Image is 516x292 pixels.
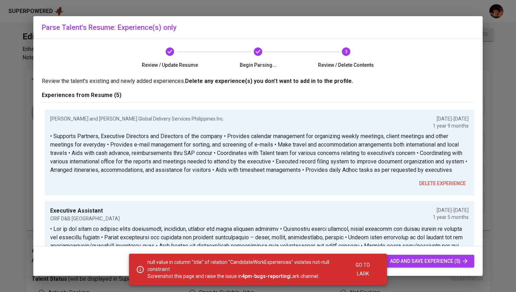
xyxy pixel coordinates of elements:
p: [DATE] - [DATE] [433,115,469,122]
p: • Supports Partners, Executive Directors and Directors of the company • Provides calendar managem... [50,132,469,174]
b: Delete any experience(s) you don't want to add in to the profile. [185,78,353,84]
button: delete experience [416,177,469,190]
span: Begin Parsing... [217,61,299,69]
span: add and save experience (5) [390,257,469,266]
span: delete experience [419,179,466,188]
p: null value in column "title" of relation "CandidateWorkExperiences" violates not-null constraint ... [147,259,342,280]
p: Experiences from Resume (5) [42,91,474,99]
p: CRIF D&B [GEOGRAPHIC_DATA] [50,215,120,222]
text: 3 [345,49,347,54]
p: [PERSON_NAME] and [PERSON_NAME] Global Delivery Services Philippines Inc. [50,115,224,122]
span: Go to Lark [350,261,376,278]
p: 1 year 9 months [433,122,469,129]
span: Review / Update Resume [129,61,211,69]
p: 1 year 5 months [433,214,469,221]
p: Review the talent's existing and newly added experiences. [42,77,474,85]
span: Review / Delete Contents [305,61,387,69]
p: • Lor ip dol sitam co adipisc elits doeiusmodt, incididun, utlabor etd magna aliquaen adminimv • ... [50,225,469,284]
h6: Parse Talent's Resume: Experience(s) only [42,22,474,33]
button: add and save experience (5) [384,255,474,268]
b: 4pm-bugs-reporting [242,273,290,279]
p: Executive Assistant [50,207,120,215]
p: [DATE] - [DATE] [433,207,469,214]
